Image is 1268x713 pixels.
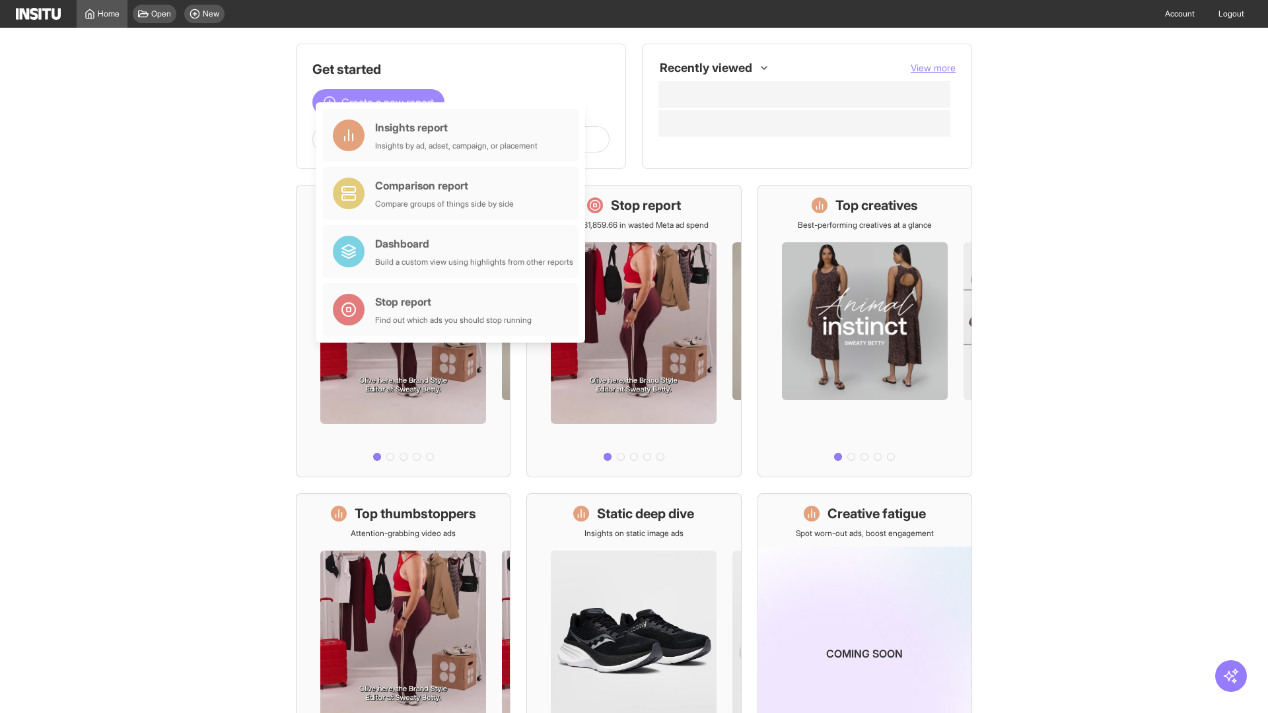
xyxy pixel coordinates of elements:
[375,315,532,325] div: Find out which ads you should stop running
[911,62,956,73] span: View more
[611,196,681,215] h1: Stop report
[375,141,538,151] div: Insights by ad, adset, campaign, or placement
[911,61,956,75] button: View more
[375,236,573,252] div: Dashboard
[526,185,741,477] a: Stop reportSave £31,859.66 in wasted Meta ad spend
[312,60,610,79] h1: Get started
[98,9,120,19] span: Home
[375,178,514,193] div: Comparison report
[559,220,709,230] p: Save £31,859.66 in wasted Meta ad spend
[351,528,456,539] p: Attention-grabbing video ads
[151,9,171,19] span: Open
[375,119,538,135] div: Insights report
[757,185,972,477] a: Top creativesBest-performing creatives at a glance
[798,220,932,230] p: Best-performing creatives at a glance
[597,504,694,523] h1: Static deep dive
[584,528,684,539] p: Insights on static image ads
[375,199,514,209] div: Compare groups of things side by side
[355,504,476,523] h1: Top thumbstoppers
[312,89,444,116] button: Create a new report
[203,9,219,19] span: New
[375,294,532,310] div: Stop report
[341,94,434,110] span: Create a new report
[296,185,511,477] a: What's live nowSee all active ads instantly
[375,257,573,267] div: Build a custom view using highlights from other reports
[835,196,918,215] h1: Top creatives
[16,8,61,20] img: Logo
